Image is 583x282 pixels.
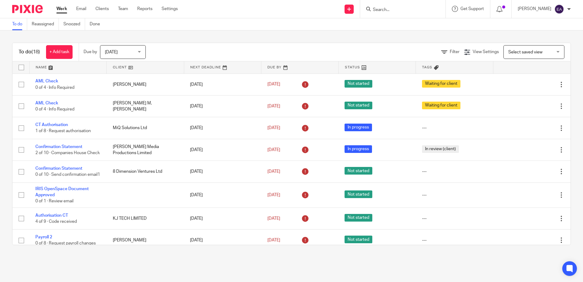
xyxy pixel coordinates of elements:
span: [DATE] [267,238,280,242]
td: [PERSON_NAME] Media Productions Limited [107,139,184,161]
td: KJ TECH LIMITED [107,208,184,229]
span: 2 of 10 · Companies House Check [35,151,100,155]
span: Not started [345,102,372,109]
a: Clients [95,6,109,12]
span: 0 of 4 · Info Required [35,107,74,111]
td: [PERSON_NAME] [107,74,184,95]
a: Work [56,6,67,12]
span: Waiting for client [422,102,460,109]
span: 1 of 8 · Request authorisation [35,129,91,133]
span: Not started [345,190,372,198]
span: [DATE] [267,148,280,152]
div: --- [422,215,487,222]
div: --- [422,125,487,131]
td: [DATE] [184,161,261,183]
a: Reassigned [32,18,59,30]
a: CT Authorisation [35,123,68,127]
span: 0 of 8 · Request payroll changes [35,241,96,246]
td: 8 Dimension Ventures Ltd [107,161,184,183]
span: In progress [345,124,372,131]
h1: To do [19,49,40,55]
span: [DATE] [267,126,280,130]
span: Tags [422,66,432,69]
a: AML Check [35,101,58,105]
span: Not started [345,167,372,175]
div: --- [422,192,487,198]
td: [PERSON_NAME] M, [PERSON_NAME] [107,95,184,117]
span: Not started [345,80,372,88]
td: [DATE] [184,183,261,208]
a: Payroll 2 [35,235,52,239]
td: [DATE] [184,208,261,229]
span: View Settings [473,50,499,54]
span: In progress [345,145,372,153]
span: [DATE] [105,50,118,54]
a: Email [76,6,86,12]
span: 0 of 1 · Review email [35,199,73,204]
div: --- [422,168,487,175]
td: [DATE] [184,95,261,117]
img: Pixie [12,5,43,13]
td: [DATE] [184,230,261,251]
a: IRIS OpenSpace Document Approved [35,187,89,197]
td: MiQ Solutions Ltd [107,117,184,139]
a: Reports [137,6,152,12]
td: [DATE] [184,139,261,161]
a: Team [118,6,128,12]
a: Confirmation Statement [35,166,82,171]
a: Snoozed [63,18,85,30]
p: You are already signed in. [506,16,554,22]
span: 4 of 9 · Code received [35,219,77,224]
span: Not started [345,214,372,222]
span: Waiting for client [422,80,460,88]
a: + Add task [46,45,73,59]
span: [DATE] [267,104,280,108]
a: To do [12,18,27,30]
td: [DATE] [184,117,261,139]
span: [DATE] [267,193,280,197]
td: [PERSON_NAME] [107,230,184,251]
a: Settings [162,6,178,12]
span: 0 of 10 · Send confirmation email1 [35,173,100,177]
img: svg%3E [554,4,564,14]
span: [DATE] [267,216,280,221]
span: 0 of 4 · Info Required [35,85,74,90]
span: Select saved view [508,50,542,54]
span: [DATE] [267,82,280,87]
span: In review (client) [422,145,459,153]
span: Not started [345,236,372,243]
span: [DATE] [267,169,280,174]
a: Done [90,18,105,30]
div: --- [422,237,487,243]
span: Filter [450,50,460,54]
td: [DATE] [184,74,261,95]
a: Authorisation CT [35,213,68,218]
p: Due by [84,49,97,55]
a: AML Check [35,79,58,83]
a: Confirmation Statement [35,145,82,149]
span: (18) [31,49,40,54]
